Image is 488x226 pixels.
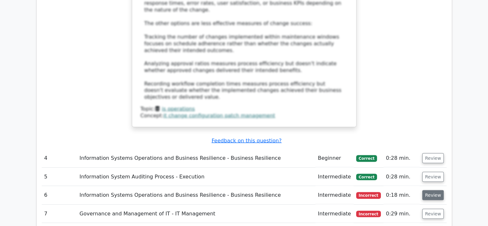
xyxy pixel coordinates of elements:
span: Correct [356,174,377,180]
td: 6 [42,186,77,204]
td: Intermediate [315,167,354,186]
td: 0:28 min. [383,149,420,167]
td: 0:28 min. [383,167,420,186]
button: Review [422,190,444,200]
td: 0:18 min. [383,186,420,204]
td: Information Systems Operations and Business Resilience - Business Resilience [77,186,315,204]
td: 0:29 min. [383,204,420,223]
div: Topic: [141,105,348,112]
a: it change configuration patch management [163,112,275,118]
td: Governance and Management of IT - IT Management [77,204,315,223]
button: Review [422,172,444,182]
td: Information System Auditing Process - Execution [77,167,315,186]
td: Intermediate [315,204,354,223]
td: 5 [42,167,77,186]
span: Correct [356,155,377,161]
button: Review [422,153,444,163]
td: 4 [42,149,77,167]
a: Feedback on this question? [211,137,281,143]
td: Information Systems Operations and Business Resilience - Business Resilience [77,149,315,167]
a: is operations [162,105,195,112]
div: Concept: [141,112,348,119]
button: Review [422,209,444,219]
span: Incorrect [356,211,381,217]
td: Intermediate [315,186,354,204]
td: Beginner [315,149,354,167]
span: Incorrect [356,192,381,198]
td: 7 [42,204,77,223]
